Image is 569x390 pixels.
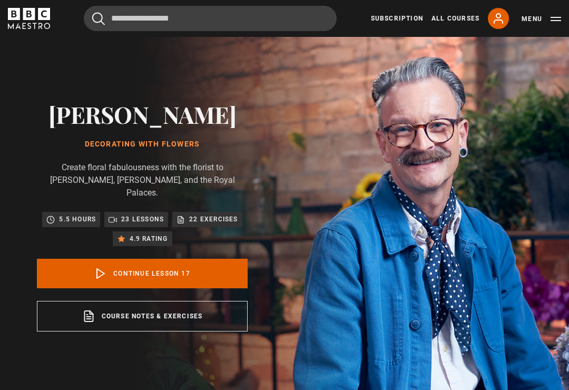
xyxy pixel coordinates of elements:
[37,161,248,199] p: Create floral fabulousness with the florist to [PERSON_NAME], [PERSON_NAME], and the Royal Palaces.
[37,301,248,331] a: Course notes & exercises
[59,214,96,225] p: 5.5 hours
[92,12,105,25] button: Submit the search query
[37,101,248,128] h2: [PERSON_NAME]
[522,14,561,24] button: Toggle navigation
[189,214,238,225] p: 22 exercises
[130,233,168,244] p: 4.9 rating
[121,214,164,225] p: 23 lessons
[84,6,337,31] input: Search
[37,140,248,149] h1: Decorating With Flowers
[8,8,50,29] svg: BBC Maestro
[431,14,479,23] a: All Courses
[371,14,423,23] a: Subscription
[37,259,248,288] a: Continue lesson 17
